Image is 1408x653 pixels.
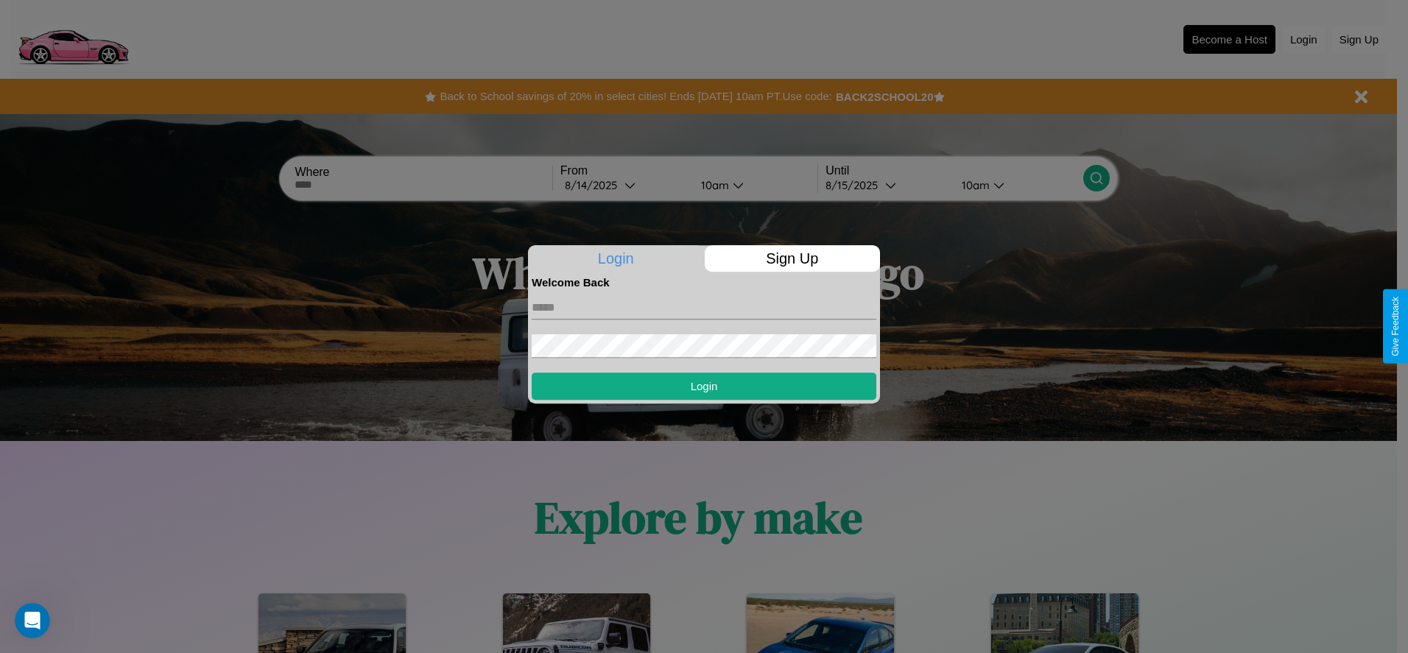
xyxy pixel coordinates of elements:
p: Login [528,245,704,272]
h4: Welcome Back [532,276,876,289]
p: Sign Up [705,245,881,272]
button: Login [532,373,876,400]
iframe: Intercom live chat [15,603,50,638]
div: Give Feedback [1390,297,1401,356]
